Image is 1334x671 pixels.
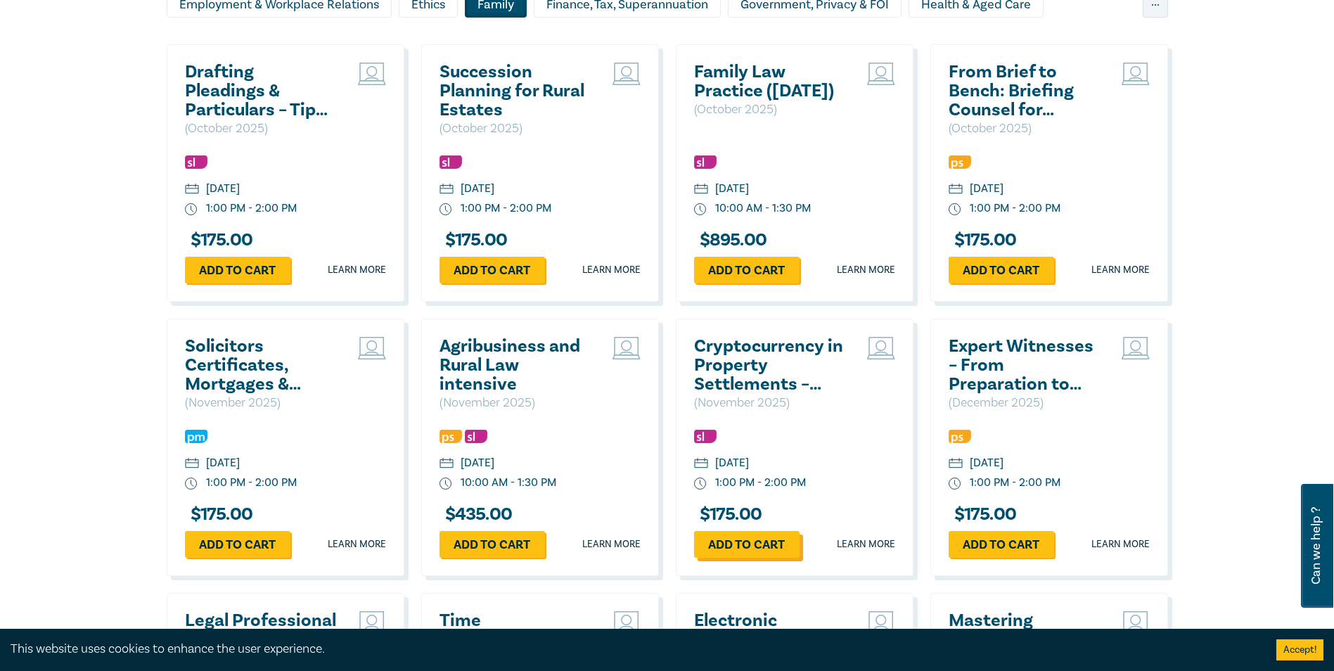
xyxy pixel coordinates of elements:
[1276,639,1323,660] button: Accept cookies
[206,475,297,491] div: 1:00 PM - 2:00 PM
[1122,337,1150,359] img: Live Stream
[440,458,454,471] img: calendar
[440,611,591,668] a: Time Management – Maximising Productivity in Your Workday
[582,263,641,277] a: Learn more
[440,203,452,216] img: watch
[949,394,1100,412] p: ( December 2025 )
[358,63,386,85] img: Live Stream
[949,505,1017,524] h3: $ 175.00
[465,430,487,443] img: Substantive Law
[613,63,641,85] img: Live Stream
[694,531,800,558] a: Add to cart
[867,63,895,85] img: Live Stream
[440,430,462,443] img: Professional Skills
[185,231,253,250] h3: $ 175.00
[694,611,845,668] a: Electronic Signatures – [MEDICAL_DATA] and Risk Mitigation
[440,120,591,138] p: ( October 2025 )
[694,155,717,169] img: Substantive Law
[167,25,340,51] div: Insolvency & Restructuring
[694,478,707,490] img: watch
[328,537,386,551] a: Learn more
[440,63,591,120] a: Succession Planning for Rural Estates
[694,257,800,283] a: Add to cart
[1122,611,1150,634] img: Live Stream
[699,25,778,51] div: Migration
[715,455,749,471] div: [DATE]
[837,263,895,277] a: Learn more
[949,531,1054,558] a: Add to cart
[970,181,1003,197] div: [DATE]
[461,475,556,491] div: 10:00 AM - 1:30 PM
[185,184,199,196] img: calendar
[949,458,963,471] img: calendar
[440,231,508,250] h3: $ 175.00
[206,181,240,197] div: [DATE]
[949,184,963,196] img: calendar
[461,200,551,217] div: 1:00 PM - 2:00 PM
[715,200,811,217] div: 10:00 AM - 1:30 PM
[185,120,336,138] p: ( October 2025 )
[185,63,336,120] a: Drafting Pleadings & Particulars – Tips & Traps
[949,337,1100,394] a: Expert Witnesses – From Preparation to Examination
[867,337,895,359] img: Live Stream
[949,63,1100,120] h2: From Brief to Bench: Briefing Counsel for Success
[949,611,1100,668] a: Mastering Interview Techniques: Building Rapport and Gathering Facts
[185,203,198,216] img: watch
[949,257,1054,283] a: Add to cart
[185,505,253,524] h3: $ 175.00
[185,337,336,394] a: Solicitors Certificates, Mortgages & Guarantees – Risky Business
[694,337,845,394] a: Cryptocurrency in Property Settlements – Navigating Hidden Assets & Cold Wallets
[347,25,488,51] div: Intellectual Property
[440,337,591,394] a: Agribusiness and Rural Law intensive
[694,63,845,101] a: Family Law Practice ([DATE])
[495,25,692,51] div: Litigation & Dispute Resolution
[694,394,845,412] p: ( November 2025 )
[694,231,767,250] h3: $ 895.00
[613,337,641,359] img: Live Stream
[694,101,845,119] p: ( October 2025 )
[949,231,1017,250] h3: $ 175.00
[185,531,290,558] a: Add to cart
[613,611,641,634] img: Live Stream
[582,537,641,551] a: Learn more
[185,257,290,283] a: Add to cart
[785,25,982,51] div: Personal Injury & Medico-Legal
[440,184,454,196] img: calendar
[11,640,1255,658] div: This website uses cookies to enhance the user experience.
[715,181,749,197] div: [DATE]
[1091,263,1150,277] a: Learn more
[185,430,207,443] img: Practice Management & Business Skills
[1091,537,1150,551] a: Learn more
[694,203,707,216] img: watch
[694,505,762,524] h3: $ 175.00
[970,455,1003,471] div: [DATE]
[440,257,545,283] a: Add to cart
[694,430,717,443] img: Substantive Law
[206,455,240,471] div: [DATE]
[949,155,971,169] img: Professional Skills
[1122,63,1150,85] img: Live Stream
[185,155,207,169] img: Substantive Law
[1309,492,1323,599] span: Can we help ?
[970,475,1060,491] div: 1:00 PM - 2:00 PM
[949,120,1100,138] p: ( October 2025 )
[461,455,494,471] div: [DATE]
[949,203,961,216] img: watch
[694,184,708,196] img: calendar
[715,475,806,491] div: 1:00 PM - 2:00 PM
[461,181,494,197] div: [DATE]
[440,394,591,412] p: ( November 2025 )
[185,611,336,668] a: Legal Professional Privilege – Risks, Waiver & Consequences
[358,337,386,359] img: Live Stream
